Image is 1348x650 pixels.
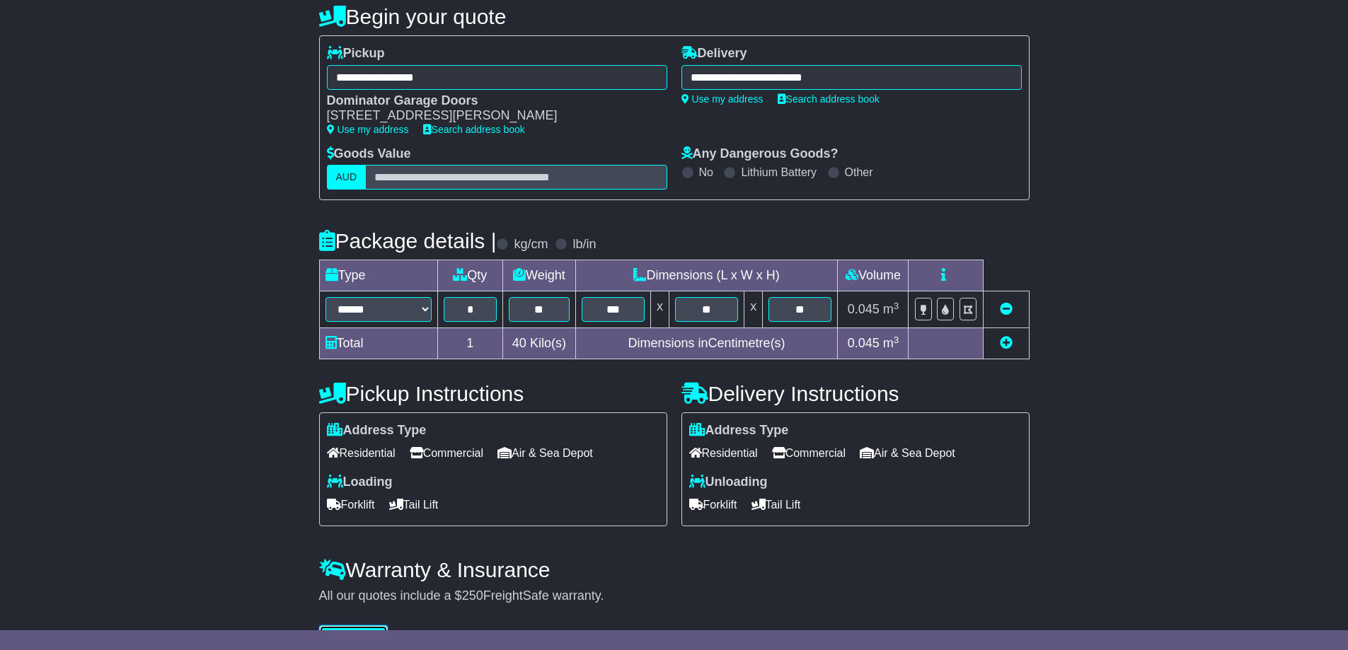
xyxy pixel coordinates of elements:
span: Tail Lift [751,494,801,516]
sup: 3 [894,335,899,345]
span: Residential [689,442,758,464]
label: Any Dangerous Goods? [681,146,839,162]
label: Other [845,166,873,179]
label: Delivery [681,46,747,62]
h4: Delivery Instructions [681,382,1030,405]
span: Residential [327,442,396,464]
span: m [883,336,899,350]
label: Loading [327,475,393,490]
label: Pickup [327,46,385,62]
a: Remove this item [1000,302,1013,316]
span: Commercial [772,442,846,464]
div: Dominator Garage Doors [327,93,653,109]
label: Address Type [689,423,789,439]
label: Lithium Battery [741,166,817,179]
h4: Begin your quote [319,5,1030,28]
td: Weight [503,260,576,291]
span: Tail Lift [389,494,439,516]
span: Forklift [689,494,737,516]
td: 1 [437,328,503,359]
span: Commercial [410,442,483,464]
label: Address Type [327,423,427,439]
div: All our quotes include a $ FreightSafe warranty. [319,588,1030,604]
span: 250 [462,588,483,603]
h4: Warranty & Insurance [319,558,1030,581]
a: Use my address [681,93,764,105]
span: 0.045 [848,336,880,350]
span: Forklift [327,494,375,516]
sup: 3 [894,301,899,311]
label: Goods Value [327,146,411,162]
td: x [650,291,669,328]
td: Type [319,260,437,291]
a: Add new item [1000,336,1013,350]
h4: Pickup Instructions [319,382,667,405]
label: Unloading [689,475,768,490]
span: 0.045 [848,302,880,316]
label: kg/cm [514,237,548,253]
label: lb/in [572,237,596,253]
td: Volume [838,260,909,291]
span: Air & Sea Depot [860,442,955,464]
label: AUD [327,165,367,190]
td: Kilo(s) [503,328,576,359]
label: No [699,166,713,179]
a: Search address book [778,93,880,105]
div: [STREET_ADDRESS][PERSON_NAME] [327,108,653,124]
span: Air & Sea Depot [497,442,593,464]
span: 40 [512,336,526,350]
td: Qty [437,260,503,291]
td: x [744,291,763,328]
h4: Package details | [319,229,497,253]
a: Use my address [327,124,409,135]
span: m [883,302,899,316]
a: Search address book [423,124,525,135]
td: Dimensions (L x W x H) [575,260,838,291]
button: Get Quotes [319,625,388,650]
td: Total [319,328,437,359]
td: Dimensions in Centimetre(s) [575,328,838,359]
